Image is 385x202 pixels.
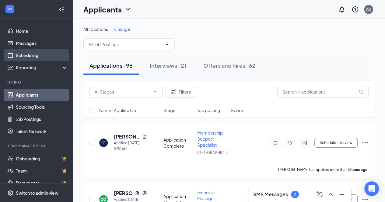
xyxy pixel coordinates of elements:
[327,191,334,198] svg: ChevronUp
[7,143,67,149] div: Team Management
[16,37,68,49] a: Messages
[197,107,220,113] span: Job posting
[277,86,369,98] input: Search in applications
[142,191,147,196] svg: Reapply
[352,6,359,13] svg: QuestionInfo
[101,140,106,146] div: CT
[348,167,368,172] b: 4 hours ago
[7,80,67,85] div: Hiring
[165,86,196,98] button: Filter Filters
[16,165,68,177] a: TeamCrown
[16,49,68,61] a: Scheduling
[59,6,65,12] svg: Collapse
[316,191,323,198] svg: ComposeMessage
[124,6,131,13] svg: ChevronDown
[95,88,150,95] input: All Stages
[314,138,358,148] button: Schedule Interview
[326,190,335,199] button: ChevronUp
[150,62,186,69] div: Interviews · 21
[142,134,147,139] svg: Document
[197,190,215,201] span: General Manager
[152,89,157,94] svg: ChevronDown
[89,62,133,69] div: Applications · 96
[163,107,176,113] span: Stage
[337,190,346,199] button: Minimize
[272,140,279,145] svg: Note
[278,167,369,172] p: [PERSON_NAME] has applied more than .
[165,42,170,47] svg: ChevronDown
[364,181,379,196] div: Open Intercom Messenger
[16,89,68,101] a: Applicants
[114,133,140,140] h5: [PERSON_NAME]
[197,150,236,155] span: [GEOGRAPHIC_DATA]
[135,191,140,196] svg: Document
[286,140,294,145] svg: Tag
[358,89,363,94] svg: MagnifyingGlass
[99,107,136,113] span: Name · Applied On
[7,190,13,196] svg: Settings
[16,101,68,113] a: Sourcing Tools
[114,26,130,32] span: Change
[301,140,308,145] svg: ActiveChat
[163,137,194,149] div: Application Complete
[338,191,345,198] svg: Minimize
[16,152,68,165] a: OnboardingCrown
[231,107,243,113] span: Score
[16,125,68,137] a: Talent Network
[253,191,288,198] h3: SMS Messages
[16,25,68,37] a: Home
[361,139,369,146] svg: Ellipses
[338,6,345,13] svg: Notifications
[16,190,58,196] div: Switch to admin view
[16,64,68,70] div: Reporting
[315,190,324,199] button: ComposeMessage
[170,88,177,95] svg: Filter
[366,7,371,12] div: AK
[7,6,13,12] svg: WorkstreamLogo
[7,64,13,70] svg: Analysis
[114,190,132,197] h5: [PERSON_NAME]
[83,26,108,32] span: All Locations
[100,197,107,202] div: CO
[16,113,68,125] a: Job Postings
[114,140,147,152] div: Applied [DATE] 8:50 AM
[89,41,162,48] input: All Job Postings
[197,130,223,148] span: Membership Support Specialist
[83,4,122,15] h1: Applicants
[203,62,256,69] div: Offers and hires · 62
[294,192,296,197] div: 7
[16,177,68,189] a: DocumentsCrown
